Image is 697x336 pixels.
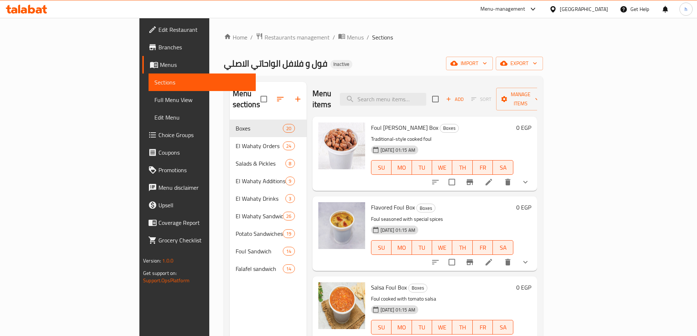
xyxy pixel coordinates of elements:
span: 24 [283,143,294,150]
span: SA [496,242,510,253]
div: Menu-management [480,5,525,14]
svg: Show Choices [521,258,530,267]
a: Branches [142,38,256,56]
span: Select all sections [256,91,271,107]
span: FR [476,242,490,253]
span: Potato Sandwiches [236,229,283,238]
span: El Wahaty Additions [236,177,286,185]
button: WE [432,320,452,335]
button: TH [452,240,472,255]
a: Full Menu View [149,91,256,109]
span: 8 [286,160,294,167]
div: El Wahaty Orders [236,141,283,150]
img: Flavored Foul Box [318,202,365,249]
button: FR [473,320,493,335]
span: TU [415,242,429,253]
a: Support.OpsPlatform [143,276,190,285]
span: 20 [283,125,294,132]
span: WE [435,162,449,173]
span: Boxes [440,124,458,132]
span: TH [455,162,469,173]
span: Edit Restaurant [158,25,250,34]
span: SU [374,162,389,173]
span: Inactive [330,61,352,67]
span: TH [455,322,469,333]
a: Edit Restaurant [142,21,256,38]
span: Salads & Pickles [236,159,286,168]
div: Falafel sandwich14 [230,260,307,278]
span: [DATE] 01:15 AM [378,227,418,234]
span: FR [476,162,490,173]
a: Restaurants management [256,33,330,42]
button: TU [412,320,432,335]
div: Boxes [416,204,435,212]
button: SU [371,320,391,335]
span: Salsa Foul Box [371,282,407,293]
div: Boxes [440,124,459,133]
span: Sections [154,78,250,87]
span: Version: [143,256,161,265]
span: Sort sections [271,90,289,108]
div: El Wahaty Orders24 [230,137,307,155]
div: Falafel sandwich [236,264,283,273]
a: Menus [338,33,364,42]
button: FR [473,160,493,175]
span: TH [455,242,469,253]
span: SA [496,322,510,333]
div: Boxes [408,284,427,292]
button: Branch-specific-item [461,253,479,271]
span: SA [496,162,510,173]
button: delete [499,173,517,191]
span: El Wahaty Sandwiches [236,212,283,220]
span: TU [415,162,429,173]
span: h [685,5,687,13]
span: Sections [372,33,393,42]
span: فول و فلافل الواحاتي الاصلي [224,55,327,72]
div: items [283,124,295,133]
span: Grocery Checklist [158,236,250,245]
button: Add [443,94,466,105]
span: WE [435,242,449,253]
span: 1.0.0 [162,256,173,265]
span: 26 [283,213,294,220]
span: Menu disclaimer [158,183,250,192]
div: items [285,159,295,168]
a: Choice Groups [142,126,256,144]
button: sort-choices [427,253,444,271]
div: Inactive [330,60,352,69]
h6: 0 EGP [516,202,531,212]
div: Foul Sandwich14 [230,242,307,260]
span: import [452,59,487,68]
div: Potato Sandwiches19 [230,225,307,242]
div: Boxes20 [230,120,307,137]
img: Salsa Foul Box [318,282,365,329]
span: Select section [428,91,443,107]
div: items [285,194,295,203]
nav: Menu sections [230,117,307,280]
span: MO [394,162,409,173]
p: Traditional-style cooked foul [371,135,513,144]
button: SA [493,240,513,255]
span: Boxes [409,284,427,292]
nav: breadcrumb [224,33,543,42]
span: Flavored Foul Box [371,202,415,213]
span: SU [374,242,389,253]
span: TU [415,322,429,333]
span: Manage items [502,90,539,108]
p: Foul seasoned with special spices [371,215,513,224]
span: Foul Sandwich [236,247,283,256]
button: TU [412,240,432,255]
div: El Wahaty Additions9 [230,172,307,190]
a: Menu disclaimer [142,179,256,196]
p: Foul cooked with tomato salsa [371,294,513,303]
span: 14 [283,248,294,255]
span: Select section first [466,94,496,105]
button: SU [371,240,391,255]
span: Edit Menu [154,113,250,122]
span: MO [394,242,409,253]
span: Full Menu View [154,95,250,104]
button: WE [432,160,452,175]
button: delete [499,253,517,271]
